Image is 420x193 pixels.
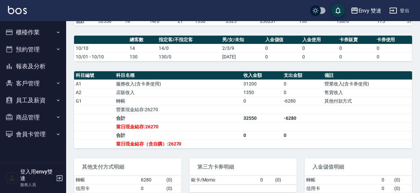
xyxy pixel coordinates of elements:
td: 2325 [224,17,259,25]
td: 0 [139,184,165,193]
td: 0 [242,97,282,105]
td: 10/01 - 10/10 [74,52,128,61]
td: 1550 [193,17,224,25]
td: ( 0 ) [165,176,182,184]
td: 0 [282,131,322,140]
td: 合計 [74,17,97,25]
td: 售貨收入 [323,88,412,97]
img: Logo [8,6,27,14]
td: 服務收入(含卡券使用) [114,80,242,88]
td: 175 [375,17,405,25]
td: 營業收入(含卡券使用) [323,80,412,88]
td: 14 [123,17,148,25]
table: a dense table [74,71,412,148]
td: 21 [176,17,193,25]
td: 0 [338,52,375,61]
th: 收入金額 [242,71,282,80]
td: 0 [301,52,338,61]
td: 轉帳 [114,97,242,105]
td: 歐卡/Momo [189,176,259,184]
th: 入金儲值 [264,36,301,44]
td: 合計 [114,131,242,140]
p: 服務人員 [20,182,54,188]
button: 會員卡管理 [3,126,63,143]
button: Envy 雙連 [348,4,384,17]
td: 130 [128,52,157,61]
td: 0 [375,44,412,52]
td: 合計 [114,114,242,122]
td: A2 [74,88,114,97]
th: 總客數 [128,36,157,44]
td: 0 [380,184,393,193]
td: 32550 [97,17,123,25]
td: 0 [264,44,301,52]
th: 備註 [323,71,412,80]
td: 當日現金結存（含自購）:26270 [114,140,242,148]
button: 員工及薪資 [3,92,63,109]
td: 0 [264,52,301,61]
td: 信用卡 [74,184,139,193]
td: 0 [282,80,322,88]
td: G1 [74,97,114,105]
button: 櫃檯作業 [3,24,63,41]
button: save [331,4,345,17]
td: 0 [259,176,273,184]
th: 支出金額 [282,71,322,80]
td: 0 [338,44,375,52]
td: 信用卡 [305,184,380,193]
span: 其他支付方式明細 [82,164,174,170]
td: 6280 [139,176,165,184]
td: 2/3/9 [221,44,263,52]
table: a dense table [189,176,297,184]
th: 卡券使用 [375,36,412,44]
td: -6280 [282,114,322,122]
span: 第三方卡券明細 [197,164,289,170]
td: A1 [74,80,114,88]
th: 卡券販賣 [338,36,375,44]
td: 當日現金結存:26270 [114,122,242,131]
div: Envy 雙連 [358,7,382,15]
th: 指定客/不指定客 [157,36,221,44]
td: ( 0 ) [393,176,412,184]
img: Person [5,172,19,185]
td: 14/0 [148,17,176,25]
td: [DATE] [221,52,263,61]
h5: 登入用envy雙連 [20,169,54,182]
td: 130/0 [157,52,221,61]
td: -6280 [282,97,322,105]
td: 14/0 [157,44,221,52]
button: 登出 [387,5,412,17]
td: 營業現金結存:26270 [114,105,242,114]
td: 130/0 [335,17,375,25]
td: 230237 [258,17,297,25]
td: 轉帳 [305,176,380,184]
td: 0 [380,176,393,184]
th: 科目編號 [74,71,114,80]
td: ( 0 ) [393,184,412,193]
button: 預約管理 [3,41,63,58]
th: 男/女/未知 [221,36,263,44]
th: 入金使用 [301,36,338,44]
td: 其他付款方式 [323,97,412,105]
td: ( 0 ) [165,184,182,193]
button: 商品管理 [3,109,63,126]
td: ( 0 ) [273,176,297,184]
td: 0 [242,131,282,140]
td: 0 [375,52,412,61]
th: 科目名稱 [114,71,242,80]
td: 14 [128,44,157,52]
td: 店販收入 [114,88,242,97]
table: a dense table [74,36,412,61]
td: 1350 [242,88,282,97]
td: 32550 [242,114,282,122]
td: 10/10 [74,44,128,52]
td: 0 [282,88,322,97]
td: 130 [297,17,335,25]
td: 0 [301,44,338,52]
td: 31200 [242,80,282,88]
button: 報表及分析 [3,58,63,75]
td: 轉帳 [74,176,139,184]
button: 客戶管理 [3,75,63,92]
span: 入金儲值明細 [313,164,404,170]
